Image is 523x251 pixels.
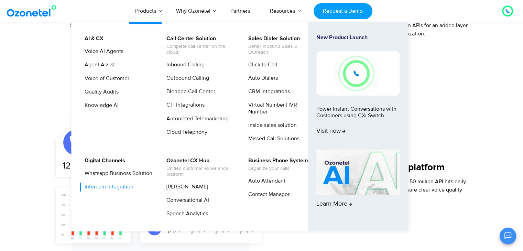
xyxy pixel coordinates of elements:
[80,61,116,69] a: Agent Assist
[80,74,130,83] a: Voice of Customer
[80,34,105,43] a: AI & CX
[316,51,400,95] img: New-Project-17.png
[244,74,279,83] a: Auto Dialers
[500,228,516,244] button: Open chat
[162,128,208,137] a: Cloud Telephony
[166,44,234,55] span: Complete call center on the cloud
[244,134,301,143] a: Missed Call Solutions
[316,128,346,135] span: Visit now
[244,177,286,185] a: Auto Attendant
[162,183,209,191] a: [PERSON_NAME]
[244,190,291,199] a: Contact Manager
[248,44,316,55] span: Better Inbound Sales & Outreach
[316,150,400,220] a: Learn More
[314,3,372,19] a: Request a Demo
[80,88,120,96] a: Quality Audits
[162,101,206,109] a: CTI Integrations
[47,76,477,89] h2: Loved by implementation partners & users alike
[80,156,126,165] a: Digital Channels
[316,200,352,208] span: Learn More
[162,34,235,56] a: Call Center SolutionComplete call center on the cloud
[244,121,298,130] a: Inside sales solution
[80,101,120,110] a: Knowledge AI
[162,209,209,218] a: Speech Analytics
[316,150,400,195] img: AI
[166,166,234,177] span: Unified customer experience platform
[244,101,317,116] a: Virtual Number | IVR Number
[162,61,206,69] a: Inbound Calling
[80,47,124,56] a: Voice AI Agents
[80,183,134,191] a: Intercom Integration
[244,87,291,96] a: CRM Integrations
[244,34,317,56] a: Sales Dialer SolutionBetter Inbound Sales & Outreach
[244,61,278,69] a: Click to Call
[80,169,153,178] a: Whatsapp Business Solution
[162,196,210,205] a: Conversational AI
[248,166,308,172] span: Organize your calls
[162,156,235,178] a: Ozonetel CX HubUnified customer experience platform
[162,114,230,123] a: Automated Telemarketing
[244,156,309,173] a: Business Phone SystemOrganize your calls
[162,87,216,96] a: Blended Call Center
[316,34,400,147] a: New Product LaunchPower Instant Conversations with Customers using CXi SwitchVisit now
[162,74,210,83] a: Outbound Calling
